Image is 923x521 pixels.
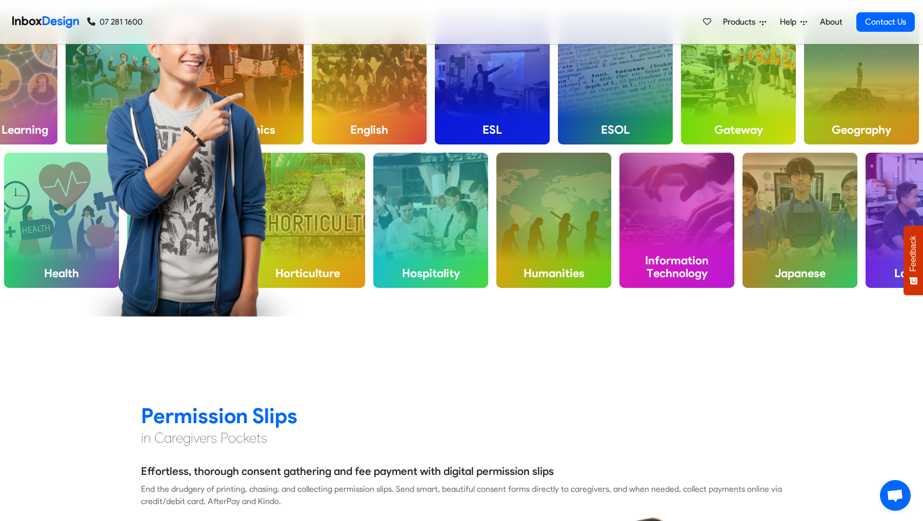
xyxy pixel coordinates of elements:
[904,225,923,295] button: Feedback - Show survey
[141,483,782,508] div: End the drudgery of printing, chasing, and collecting permission slips. Send smart, beautiful con...
[909,236,918,272] span: Feedback
[880,480,911,511] a: Open chat
[66,115,180,144] h4: Drama
[4,258,119,288] h4: Health
[817,12,845,32] a: About
[141,403,782,429] h2: Permission Slips
[312,115,427,144] h4: English
[681,115,796,144] h4: Gateway
[719,12,770,32] a: Products
[496,258,611,288] h4: Humanities
[743,258,857,288] h4: Japanese
[87,16,143,28] a: 07 281 1600
[776,12,811,32] a: Help
[435,115,550,144] h4: ESL
[804,115,919,144] h4: Geography
[558,115,673,144] h4: ESOL
[373,258,488,288] h4: Hospitality
[141,464,554,479] h5: Effortless, thorough consent gathering and fee payment with digital permission slips
[856,12,915,32] a: Contact Us
[780,16,800,28] span: Help
[141,429,782,447] h4: in Caregivers Pockets
[619,245,734,288] h4: Information Technology
[250,258,365,288] h4: Horticulture
[723,16,759,28] span: Products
